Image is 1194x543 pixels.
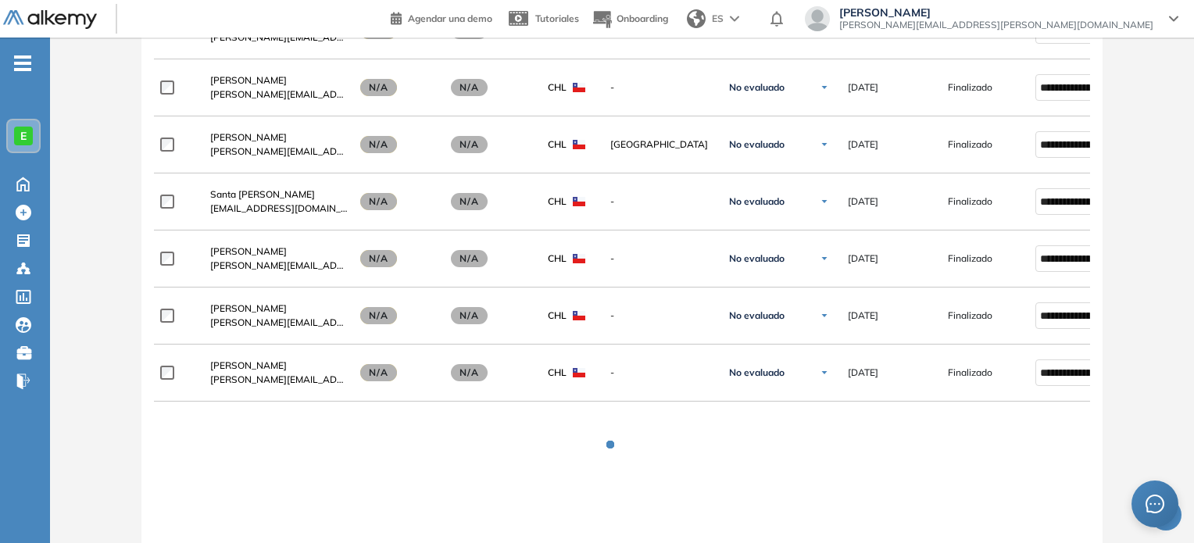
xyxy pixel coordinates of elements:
[548,309,567,323] span: CHL
[210,145,348,159] span: [PERSON_NAME][EMAIL_ADDRESS][PERSON_NAME][DOMAIN_NAME]
[948,80,992,95] span: Finalizado
[210,302,287,314] span: [PERSON_NAME]
[210,188,348,202] a: Santa [PERSON_NAME]
[210,373,348,387] span: [PERSON_NAME][EMAIL_ADDRESS][PERSON_NAME][DOMAIN_NAME]
[573,311,585,320] img: CHL
[729,252,785,265] span: No evaluado
[408,13,492,24] span: Agendar una demo
[592,2,668,36] button: Onboarding
[712,12,724,26] span: ES
[210,188,315,200] span: Santa [PERSON_NAME]
[948,309,992,323] span: Finalizado
[820,311,829,320] img: Ícono de flecha
[210,74,287,86] span: [PERSON_NAME]
[948,195,992,209] span: Finalizado
[610,195,710,209] span: -
[210,302,348,316] a: [PERSON_NAME]
[210,359,348,373] a: [PERSON_NAME]
[687,9,706,28] img: world
[729,195,785,208] span: No evaluado
[948,138,992,152] span: Finalizado
[848,195,878,209] span: [DATE]
[948,366,992,380] span: Finalizado
[573,197,585,206] img: CHL
[848,309,878,323] span: [DATE]
[360,193,398,210] span: N/A
[820,83,829,92] img: Ícono de flecha
[360,250,398,267] span: N/A
[848,252,878,266] span: [DATE]
[20,130,27,142] span: E
[610,252,710,266] span: -
[360,79,398,96] span: N/A
[391,8,492,27] a: Agendar una demo
[451,193,488,210] span: N/A
[617,13,668,24] span: Onboarding
[210,245,287,257] span: [PERSON_NAME]
[451,250,488,267] span: N/A
[729,138,785,151] span: No evaluado
[14,62,31,65] i: -
[3,10,97,30] img: Logo
[573,254,585,263] img: CHL
[839,19,1153,31] span: [PERSON_NAME][EMAIL_ADDRESS][PERSON_NAME][DOMAIN_NAME]
[548,138,567,152] span: CHL
[820,254,829,263] img: Ícono de flecha
[820,368,829,377] img: Ícono de flecha
[610,366,710,380] span: -
[360,364,398,381] span: N/A
[573,83,585,92] img: CHL
[729,81,785,94] span: No evaluado
[573,368,585,377] img: CHL
[729,309,785,322] span: No evaluado
[360,307,398,324] span: N/A
[210,131,287,143] span: [PERSON_NAME]
[451,364,488,381] span: N/A
[210,359,287,371] span: [PERSON_NAME]
[535,13,579,24] span: Tutoriales
[1146,495,1164,513] span: message
[548,80,567,95] span: CHL
[729,366,785,379] span: No evaluado
[848,366,878,380] span: [DATE]
[610,138,710,152] span: [GEOGRAPHIC_DATA]
[839,6,1153,19] span: [PERSON_NAME]
[210,202,348,216] span: [EMAIL_ADDRESS][DOMAIN_NAME]
[451,79,488,96] span: N/A
[848,138,878,152] span: [DATE]
[573,140,585,149] img: CHL
[210,88,348,102] span: [PERSON_NAME][EMAIL_ADDRESS][PERSON_NAME][DOMAIN_NAME]
[210,245,348,259] a: [PERSON_NAME]
[548,366,567,380] span: CHL
[610,309,710,323] span: -
[451,307,488,324] span: N/A
[210,259,348,273] span: [PERSON_NAME][EMAIL_ADDRESS][PERSON_NAME][DOMAIN_NAME]
[610,80,710,95] span: -
[548,252,567,266] span: CHL
[451,136,488,153] span: N/A
[210,316,348,330] span: [PERSON_NAME][EMAIL_ADDRESS][PERSON_NAME][DOMAIN_NAME]
[210,130,348,145] a: [PERSON_NAME]
[848,80,878,95] span: [DATE]
[548,195,567,209] span: CHL
[820,140,829,149] img: Ícono de flecha
[820,197,829,206] img: Ícono de flecha
[360,136,398,153] span: N/A
[948,252,992,266] span: Finalizado
[730,16,739,22] img: arrow
[210,73,348,88] a: [PERSON_NAME]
